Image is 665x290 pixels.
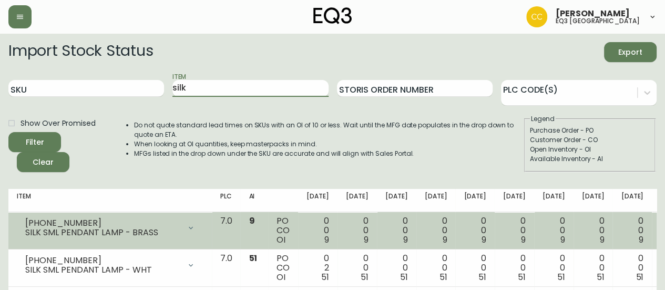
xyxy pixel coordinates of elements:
[464,216,486,245] div: 0 0
[543,254,565,282] div: 0 0
[530,145,650,154] div: Open Inventory - OI
[582,254,605,282] div: 0 0
[455,189,495,212] th: [DATE]
[557,271,565,283] span: 51
[556,18,640,24] h5: eq3 [GEOGRAPHIC_DATA]
[321,271,329,283] span: 51
[530,114,556,124] legend: Legend
[482,234,486,246] span: 9
[364,234,369,246] span: 9
[478,271,486,283] span: 51
[425,254,447,282] div: 0 0
[530,126,650,135] div: Purchase Order - PO
[25,228,180,237] div: SILK SML PENDANT LAMP - BRASS
[621,216,643,245] div: 0 0
[574,189,613,212] th: [DATE]
[346,254,369,282] div: 0 0
[26,136,44,149] div: Filter
[526,6,547,27] img: e5ae74ce19ac3445ee91f352311dd8f4
[361,271,369,283] span: 51
[21,118,96,129] span: Show Over Promised
[521,234,526,246] span: 9
[25,256,180,265] div: [PHONE_NUMBER]
[212,189,241,212] th: PLC
[518,271,526,283] span: 51
[249,215,254,227] span: 9
[17,152,69,172] button: Clear
[439,271,447,283] span: 51
[543,216,565,245] div: 0 0
[346,216,369,245] div: 0 0
[134,121,523,139] li: Do not quote standard lead times on SKUs with an OI of 10 or less. Wait until the MFG date popula...
[337,189,377,212] th: [DATE]
[134,139,523,149] li: When looking at OI quantities, keep masterpacks in mind.
[17,216,203,239] div: [PHONE_NUMBER]SILK SML PENDANT LAMP - BRASS
[503,254,526,282] div: 0 0
[556,9,630,18] span: [PERSON_NAME]
[604,42,657,62] button: Export
[442,234,447,246] span: 9
[134,149,523,158] li: MFGs listed in the drop down under the SKU are accurate and will align with Sales Portal.
[503,216,526,245] div: 0 0
[377,189,416,212] th: [DATE]
[277,234,285,246] span: OI
[25,156,61,169] span: Clear
[596,271,604,283] span: 51
[212,212,241,249] td: 7.0
[599,234,604,246] span: 9
[17,254,203,277] div: [PHONE_NUMBER]SILK SML PENDANT LAMP - WHT
[277,216,290,245] div: PO CO
[25,218,180,228] div: [PHONE_NUMBER]
[385,216,408,245] div: 0 0
[612,189,652,212] th: [DATE]
[582,216,605,245] div: 0 0
[534,189,574,212] th: [DATE]
[530,154,650,164] div: Available Inventory - AI
[403,234,408,246] span: 9
[385,254,408,282] div: 0 0
[240,189,268,212] th: AI
[560,234,565,246] span: 9
[612,46,648,59] span: Export
[425,216,447,245] div: 0 0
[249,252,257,264] span: 51
[212,249,241,287] td: 7.0
[400,271,408,283] span: 51
[8,189,212,212] th: Item
[8,42,153,62] h2: Import Stock Status
[495,189,534,212] th: [DATE]
[277,254,290,282] div: PO CO
[8,132,61,152] button: Filter
[530,135,650,145] div: Customer Order - CO
[25,265,180,275] div: SILK SML PENDANT LAMP - WHT
[416,189,456,212] th: [DATE]
[306,216,329,245] div: 0 0
[324,234,329,246] span: 9
[636,271,643,283] span: 51
[313,7,352,24] img: logo
[621,254,643,282] div: 0 0
[277,271,285,283] span: OI
[639,234,643,246] span: 9
[464,254,486,282] div: 0 0
[298,189,337,212] th: [DATE]
[306,254,329,282] div: 0 2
